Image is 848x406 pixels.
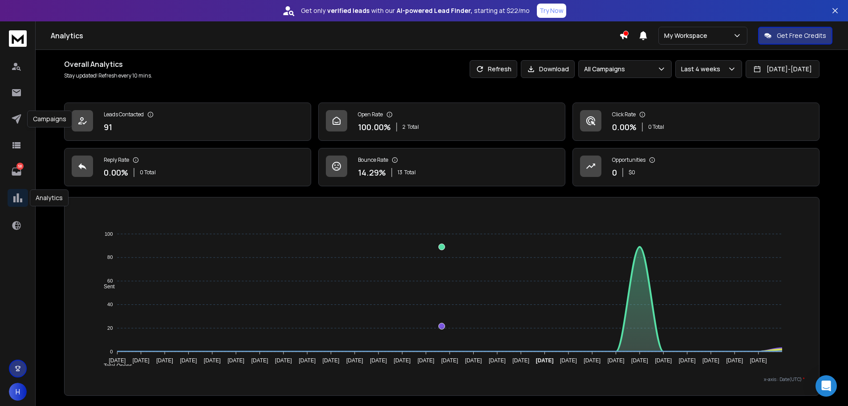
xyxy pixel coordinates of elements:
h1: Overall Analytics [64,59,152,70]
p: 0 Total [648,123,664,131]
button: Try Now [537,4,566,18]
p: 100.00 % [358,121,391,133]
p: Opportunities [612,156,645,164]
button: Download [521,60,575,78]
a: 58 [8,163,25,180]
h1: Analytics [51,30,619,41]
button: H [9,383,27,401]
a: Opportunities0$0 [572,148,820,186]
span: Total [404,169,416,176]
p: Leads Contacted [104,111,144,118]
tspan: [DATE] [750,357,767,364]
a: Leads Contacted91 [64,103,311,141]
p: Get Free Credits [777,31,826,40]
tspan: [DATE] [608,357,625,364]
tspan: [DATE] [322,357,339,364]
p: Click Rate [612,111,636,118]
tspan: [DATE] [156,357,173,364]
tspan: 80 [107,255,113,260]
tspan: [DATE] [726,357,743,364]
p: 0.00 % [104,166,128,179]
tspan: 20 [107,325,113,331]
tspan: [DATE] [251,357,268,364]
div: Open Intercom Messenger [816,375,837,397]
tspan: 100 [105,231,113,237]
span: 13 [398,169,402,176]
p: All Campaigns [584,65,629,74]
p: Get only with our starting at $22/mo [301,6,530,15]
p: 0 [612,166,617,179]
tspan: [DATE] [109,357,126,364]
p: 58 [16,163,24,170]
span: Sent [97,283,115,290]
tspan: [DATE] [441,357,458,364]
tspan: [DATE] [346,357,363,364]
tspan: [DATE] [370,357,387,364]
tspan: [DATE] [418,357,434,364]
tspan: [DATE] [227,357,244,364]
span: Total Opens [97,363,132,369]
tspan: [DATE] [275,357,292,364]
p: Open Rate [358,111,383,118]
p: Refresh [488,65,511,74]
tspan: [DATE] [512,357,529,364]
tspan: [DATE] [679,357,696,364]
tspan: 40 [107,302,113,307]
div: Analytics [30,189,69,206]
tspan: [DATE] [536,357,554,364]
strong: AI-powered Lead Finder, [397,6,472,15]
tspan: 0 [110,349,113,354]
p: 0 Total [140,169,156,176]
tspan: [DATE] [204,357,221,364]
p: My Workspace [664,31,711,40]
tspan: [DATE] [180,357,197,364]
tspan: [DATE] [584,357,600,364]
a: Click Rate0.00%0 Total [572,103,820,141]
tspan: [DATE] [560,357,577,364]
tspan: [DATE] [702,357,719,364]
tspan: [DATE] [394,357,411,364]
a: Bounce Rate14.29%13Total [318,148,565,186]
span: 2 [402,123,406,131]
div: Campaigns [27,111,72,127]
a: Open Rate100.00%2Total [318,103,565,141]
p: $ 0 [629,169,635,176]
p: Last 4 weeks [681,65,724,74]
span: Total [407,123,419,131]
p: 91 [104,121,112,133]
p: Reply Rate [104,156,129,164]
p: Stay updated! Refresh every 10 mins. [64,72,152,79]
a: Reply Rate0.00%0 Total [64,148,311,186]
tspan: [DATE] [299,357,316,364]
button: Get Free Credits [758,27,832,45]
p: x-axis : Date(UTC) [79,376,805,383]
tspan: 60 [107,278,113,283]
tspan: [DATE] [465,357,482,364]
p: 14.29 % [358,166,386,179]
tspan: [DATE] [631,357,648,364]
p: Download [539,65,569,74]
p: Bounce Rate [358,156,388,164]
p: 0.00 % [612,121,637,133]
button: Refresh [470,60,517,78]
p: Try Now [540,6,564,15]
button: [DATE]-[DATE] [746,60,820,78]
tspan: [DATE] [133,357,150,364]
tspan: [DATE] [489,357,506,364]
tspan: [DATE] [655,357,672,364]
img: logo [9,30,27,47]
strong: verified leads [327,6,369,15]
